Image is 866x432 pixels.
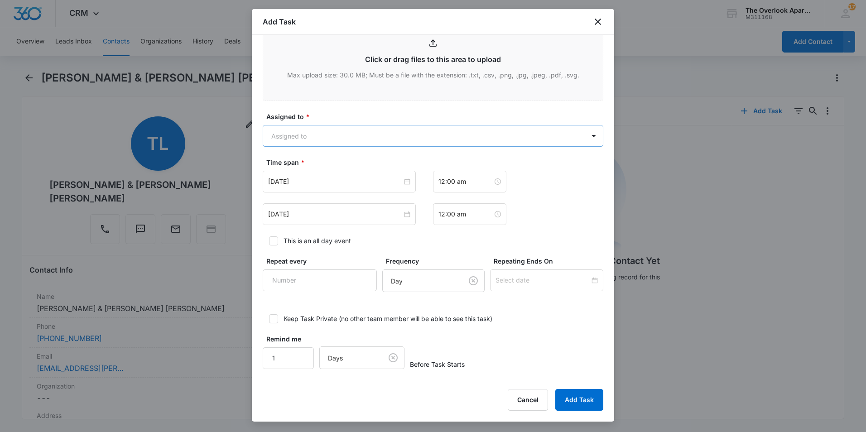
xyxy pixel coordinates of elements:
[494,256,607,266] label: Repeating Ends On
[284,236,351,245] div: This is an all day event
[438,177,493,187] input: 12:00 am
[268,209,402,219] input: Dec 20, 2024
[284,314,492,323] div: Keep Task Private (no other team member will be able to see this task)
[496,275,590,285] input: Select date
[555,389,603,411] button: Add Task
[410,360,465,369] span: Before Task Starts
[263,269,377,291] input: Number
[266,256,380,266] label: Repeat every
[438,209,493,219] input: 12:00 am
[386,350,400,365] button: Clear
[508,389,548,411] button: Cancel
[263,16,296,27] h1: Add Task
[268,177,402,187] input: Dec 20, 2024
[386,256,488,266] label: Frequency
[266,334,318,344] label: Remind me
[266,158,607,167] label: Time span
[592,16,603,27] button: close
[263,347,314,369] input: Number
[466,274,481,288] button: Clear
[266,112,607,121] label: Assigned to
